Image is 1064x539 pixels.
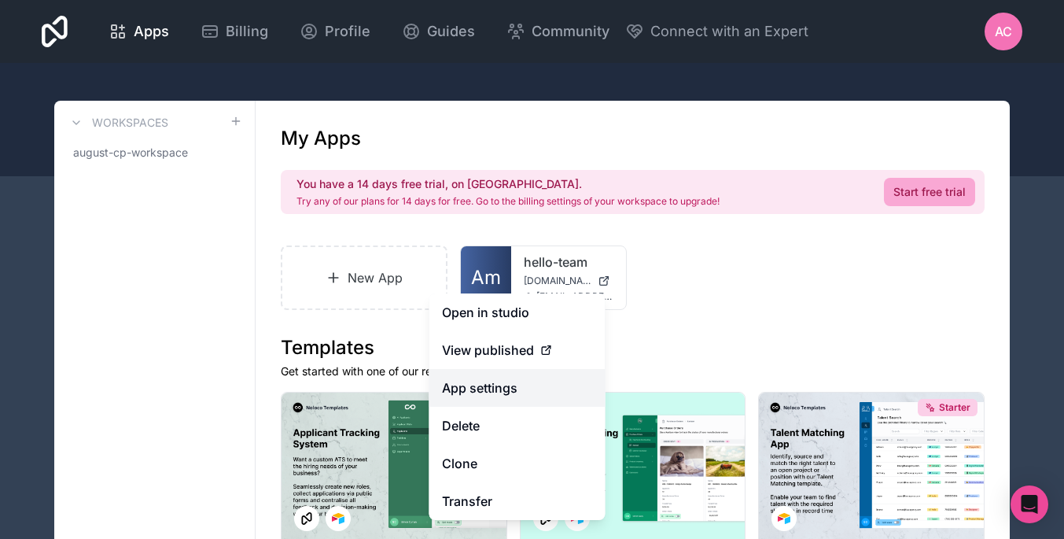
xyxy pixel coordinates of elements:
[995,22,1012,41] span: AC
[429,445,606,482] a: Clone
[296,195,720,208] p: Try any of our plans for 14 days for free. Go to the billing settings of your workspace to upgrade!
[650,20,808,42] span: Connect with an Expert
[536,290,613,303] span: [EMAIL_ADDRESS][DOMAIN_NAME]
[778,512,790,525] img: Airtable Logo
[296,176,720,192] h2: You have a 14 days free trial, on [GEOGRAPHIC_DATA].
[494,14,622,49] a: Community
[325,20,370,42] span: Profile
[532,20,609,42] span: Community
[281,126,361,151] h1: My Apps
[281,246,447,310] a: New App
[73,145,188,161] span: august-cp-workspace
[281,335,985,360] h1: Templates
[67,138,242,167] a: august-cp-workspace
[92,115,168,131] h3: Workspaces
[287,14,383,49] a: Profile
[461,246,511,309] a: Am
[429,482,606,520] a: Transfer
[625,20,808,42] button: Connect with an Expert
[429,407,606,445] button: Delete
[524,275,591,287] span: [DOMAIN_NAME]
[429,369,606,407] a: App settings
[1011,485,1048,523] div: Open Intercom Messenger
[281,364,985,379] p: Get started with one of our ready-made templates
[442,341,534,360] span: View published
[427,20,475,42] span: Guides
[188,14,281,49] a: Billing
[226,20,268,42] span: Billing
[939,401,970,414] span: Starter
[332,512,344,525] img: Airtable Logo
[429,293,606,331] a: Open in studio
[429,331,606,369] a: View published
[67,113,168,132] a: Workspaces
[389,14,488,49] a: Guides
[524,275,613,287] a: [DOMAIN_NAME]
[471,265,501,290] span: Am
[134,20,169,42] span: Apps
[524,253,613,271] a: hello-team
[96,14,182,49] a: Apps
[884,178,975,206] a: Start free trial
